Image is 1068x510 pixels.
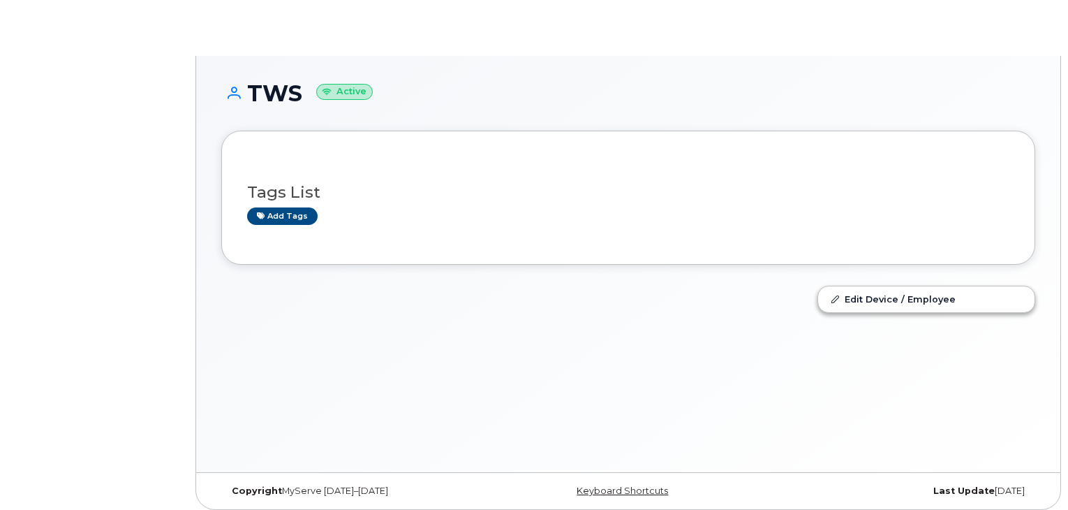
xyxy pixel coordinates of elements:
strong: Last Update [933,486,995,496]
a: Edit Device / Employee [818,286,1034,312]
div: MyServe [DATE]–[DATE] [221,486,493,497]
a: Add tags [247,207,318,225]
strong: Copyright [232,486,282,496]
a: Keyboard Shortcuts [577,486,668,496]
h3: Tags List [247,184,1009,201]
small: Active [316,84,373,100]
h1: TWS [221,81,1035,105]
div: [DATE] [764,486,1035,497]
